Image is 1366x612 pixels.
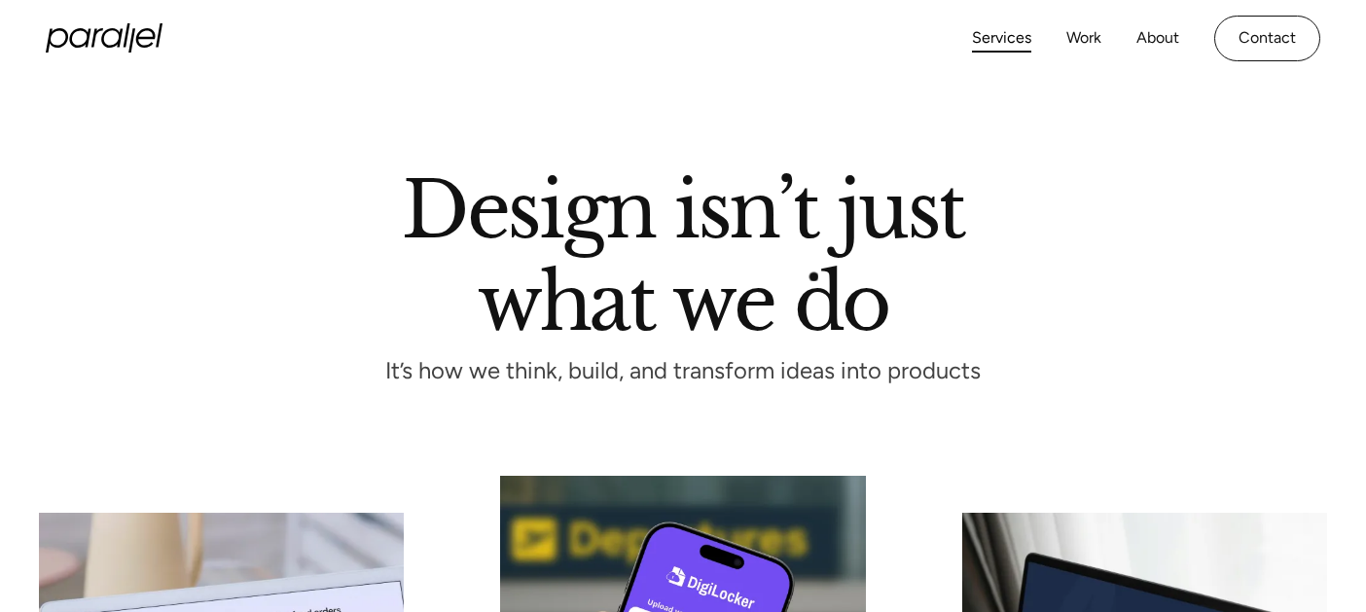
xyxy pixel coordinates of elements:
a: About [1136,24,1179,53]
h1: Design isn’t just what we do [402,174,964,331]
a: Services [972,24,1031,53]
a: home [46,23,162,53]
a: Work [1066,24,1101,53]
p: It’s how we think, build, and transform ideas into products [349,362,1017,378]
a: Contact [1214,16,1320,61]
